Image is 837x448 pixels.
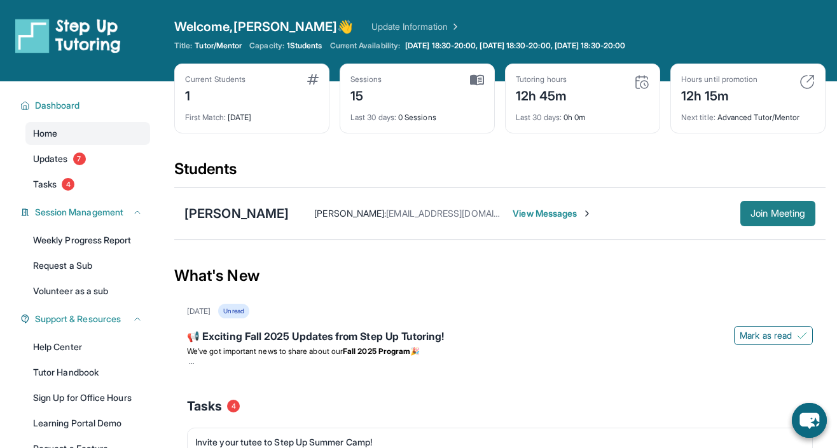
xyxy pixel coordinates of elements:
span: We’ve got important news to share about our [187,346,343,356]
div: 1 [185,85,246,105]
div: What's New [174,248,826,304]
div: [DATE] [185,105,319,123]
span: Home [33,127,57,140]
span: Updates [33,153,68,165]
div: [DATE] [187,306,211,316]
span: Next title : [681,112,716,122]
a: Request a Sub [25,254,150,277]
div: Current Students [185,74,246,85]
button: chat-button [792,403,827,438]
div: Tutoring hours [516,74,567,85]
div: Advanced Tutor/Mentor [681,105,815,123]
img: Chevron Right [448,20,460,33]
div: 15 [350,85,382,105]
span: Tasks [187,397,222,415]
a: Help Center [25,336,150,358]
button: Session Management [30,206,142,219]
a: Tutor Handbook [25,361,150,384]
span: First Match : [185,112,226,122]
a: Weekly Progress Report [25,229,150,252]
button: Join Meeting [740,201,815,226]
span: Tasks [33,178,57,191]
div: 12h 45m [516,85,567,105]
span: 4 [62,178,74,191]
span: Current Availability: [330,41,400,51]
img: card [470,74,484,86]
a: Updates7 [25,147,150,170]
span: [DATE] 18:30-20:00, [DATE] 18:30-20:00, [DATE] 18:30-20:00 [405,41,625,51]
span: [EMAIL_ADDRESS][DOMAIN_NAME] [386,208,531,219]
img: card [634,74,649,90]
a: Sign Up for Office Hours [25,386,150,409]
strong: Fall 2025 Program [343,346,410,356]
button: Support & Resources [30,313,142,325]
img: card [307,74,319,85]
div: 📢 Exciting Fall 2025 Updates from Step Up Tutoring! [187,329,813,346]
span: View Messages [513,207,592,220]
span: 🎉 [410,346,420,356]
span: Capacity: [249,41,284,51]
span: Last 30 days : [516,112,562,122]
a: Update Information [371,20,460,33]
a: Learning Portal Demo [25,412,150,435]
span: Tutor/Mentor [195,41,242,51]
div: Sessions [350,74,382,85]
img: Chevron-Right [582,208,592,219]
span: Session Management [35,206,123,219]
span: Join Meeting [751,210,805,217]
span: 1 Students [287,41,322,51]
img: logo [15,18,121,53]
span: Support & Resources [35,313,121,325]
button: Mark as read [734,326,813,345]
div: Hours until promotion [681,74,757,85]
div: Students [174,159,826,187]
div: 12h 15m [681,85,757,105]
img: Mark as read [797,330,807,341]
div: [PERSON_NAME] [184,205,289,222]
span: Dashboard [35,99,80,112]
div: Unread [218,304,249,318]
a: Tasks4 [25,173,150,196]
div: 0 Sessions [350,105,484,123]
button: Dashboard [30,99,142,112]
a: Home [25,122,150,145]
div: 0h 0m [516,105,649,123]
a: Volunteer as a sub [25,280,150,302]
span: Mark as read [740,329,792,342]
span: [PERSON_NAME] : [314,208,386,219]
a: [DATE] 18:30-20:00, [DATE] 18:30-20:00, [DATE] 18:30-20:00 [403,41,628,51]
img: card [799,74,815,90]
span: Welcome, [PERSON_NAME] 👋 [174,18,354,36]
span: Title: [174,41,192,51]
span: Last 30 days : [350,112,396,122]
span: 7 [73,153,86,165]
span: 4 [227,400,240,412]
